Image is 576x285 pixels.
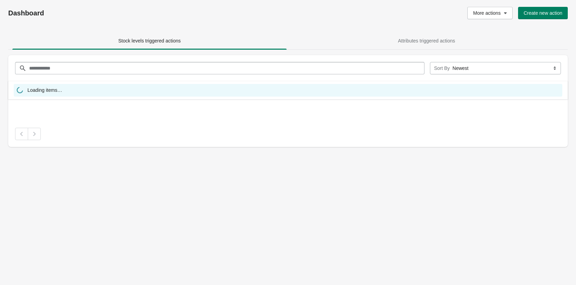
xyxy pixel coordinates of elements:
[518,7,568,19] button: Create new action
[8,9,253,17] h1: Dashboard
[15,128,561,140] nav: Pagination
[524,10,562,16] span: Create new action
[473,10,501,16] span: More actions
[27,87,62,95] span: Loading items…
[467,7,513,19] button: More actions
[118,38,181,44] span: Stock levels triggered actions
[398,38,455,44] span: Attributes triggered actions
